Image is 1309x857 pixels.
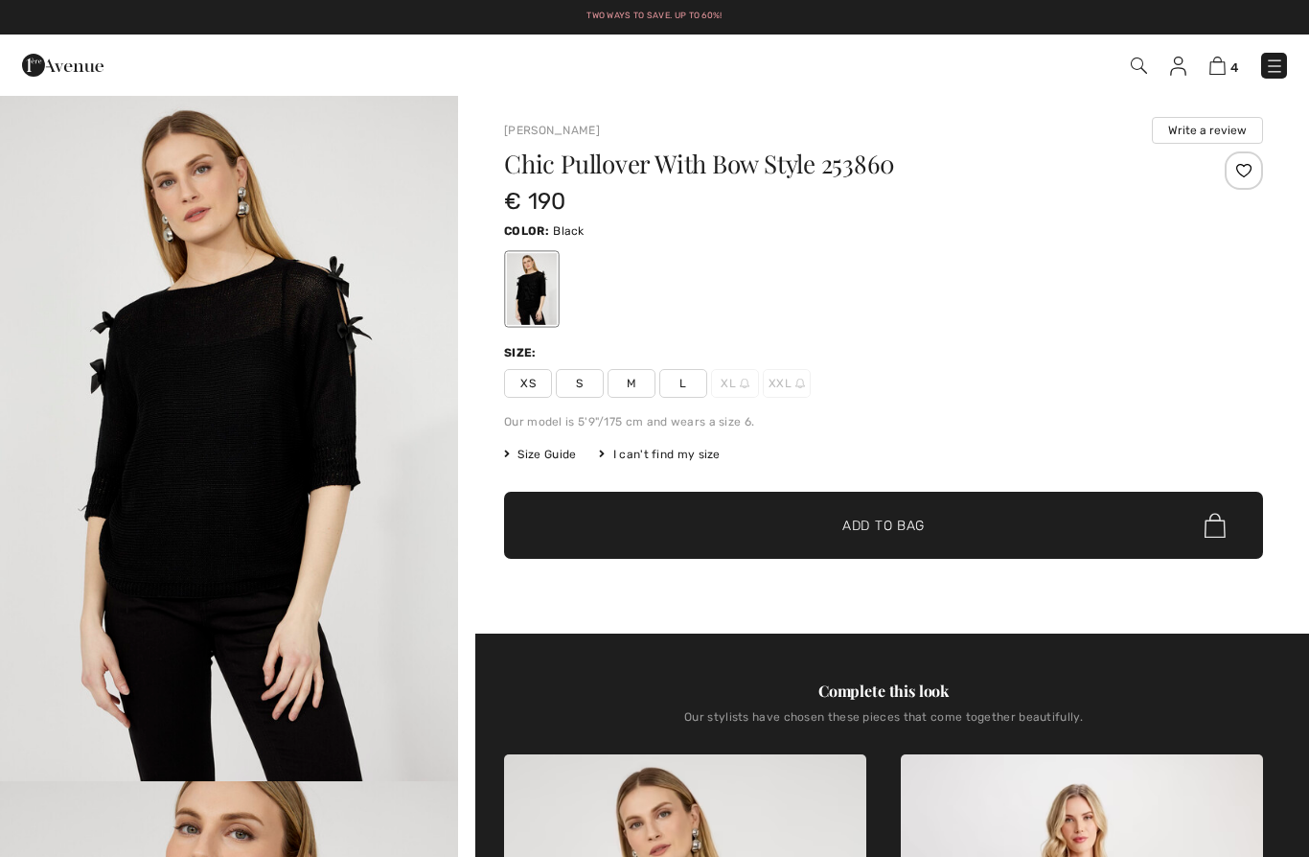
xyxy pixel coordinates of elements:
[22,46,103,84] img: 1ère Avenue
[504,224,549,238] span: Color:
[842,516,925,536] span: Add to Bag
[22,55,103,73] a: 1ère Avenue
[1205,513,1226,538] img: Bag.svg
[1131,58,1147,74] img: Search
[504,710,1263,739] div: Our stylists have chosen these pieces that come together beautifully.
[556,369,604,398] span: S
[504,124,600,137] a: [PERSON_NAME]
[659,369,707,398] span: L
[504,680,1263,703] div: Complete this look
[795,379,805,388] img: ring-m.svg
[507,253,557,325] div: Black
[1209,57,1226,75] img: Shopping Bag
[504,446,576,463] span: Size Guide
[1152,117,1263,144] button: Write a review
[740,379,749,388] img: ring-m.svg
[504,369,552,398] span: XS
[711,369,759,398] span: XL
[1265,57,1284,76] img: Menu
[1209,54,1238,77] a: 4
[504,344,540,361] div: Size:
[599,446,720,463] div: I can't find my size
[1230,60,1238,75] span: 4
[504,492,1263,559] button: Add to Bag
[1170,57,1186,76] img: My Info
[553,224,585,238] span: Black
[504,413,1263,430] div: Our model is 5'9"/175 cm and wears a size 6.
[504,151,1137,176] h1: Chic Pullover With Bow Style 253860
[504,188,566,215] span: € 190
[608,369,655,398] span: M
[763,369,811,398] span: XXL
[586,11,722,20] a: Two ways to save. Up to 60%!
